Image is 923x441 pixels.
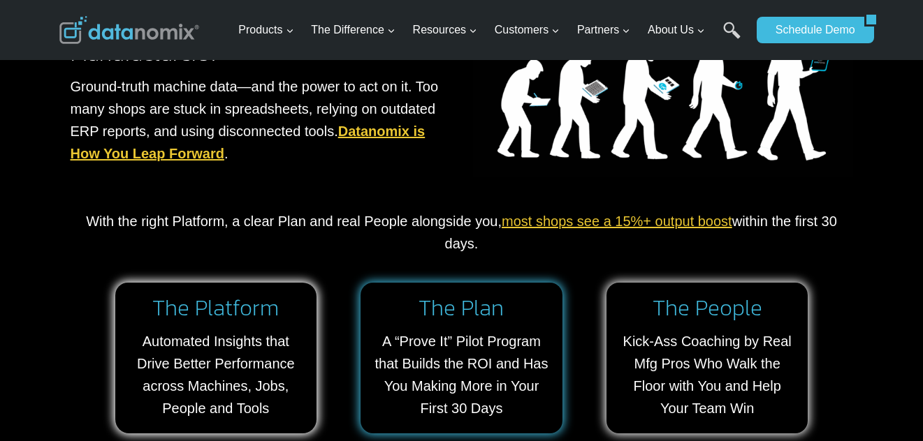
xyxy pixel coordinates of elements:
span: Partners [577,21,630,39]
a: Terms [157,311,177,321]
span: Resources [413,21,477,39]
h2: The Missing Link for Most Manufacturers? [71,20,451,64]
p: With the right Platform, a clear Plan and real People alongside you, within the first 30 days. [71,210,853,255]
span: The Difference [311,21,395,39]
span: Phone number [314,58,377,70]
span: Last Name [314,1,359,13]
a: most shops see a 15%+ output boost [502,214,732,229]
span: About Us [648,21,705,39]
span: State/Region [314,172,368,185]
a: Search [723,22,741,53]
iframe: Popup CTA [7,194,231,434]
nav: Primary Navigation [233,8,750,53]
img: Datanomix [59,16,199,44]
img: Datanomix is the missing link. [473,13,853,177]
span: Customers [495,21,560,39]
span: Products [238,21,293,39]
a: Schedule Demo [757,17,864,43]
p: Ground-truth machine data—and the power to act on it. Too many shops are stuck in spreadsheets, r... [71,75,451,165]
a: Privacy Policy [190,311,235,321]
